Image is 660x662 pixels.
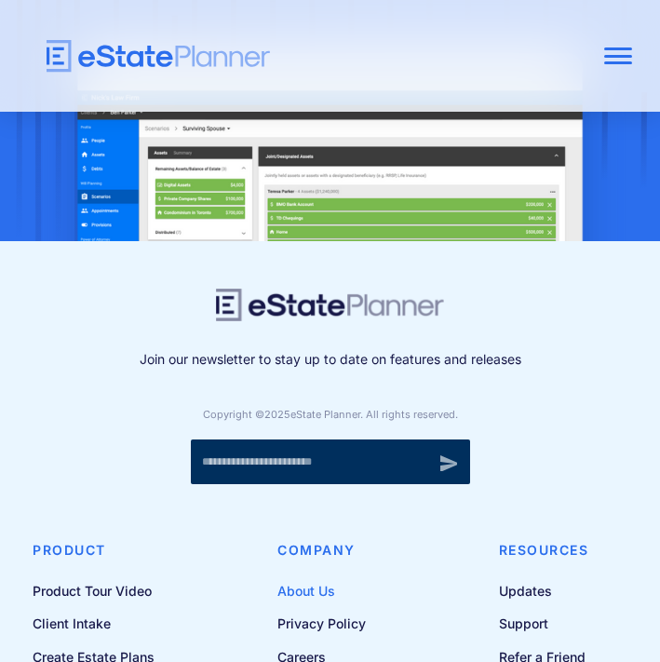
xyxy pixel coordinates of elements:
[33,579,199,602] a: Product Tour Video
[277,540,382,561] h4: Company
[33,612,199,635] a: Client Intake
[499,540,589,561] h4: Resources
[191,439,470,484] form: Newsletter signup
[264,408,290,421] span: 2025
[28,40,511,73] a: home
[203,408,458,421] div: Copyright © eState Planner. All rights reserved.
[33,540,199,561] h4: Product
[140,349,521,370] p: Join our newsletter to stay up to date on features and releases
[277,579,382,602] a: About Us
[499,579,589,602] a: Updates
[499,612,589,635] a: Support
[277,612,382,635] a: Privacy Policy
